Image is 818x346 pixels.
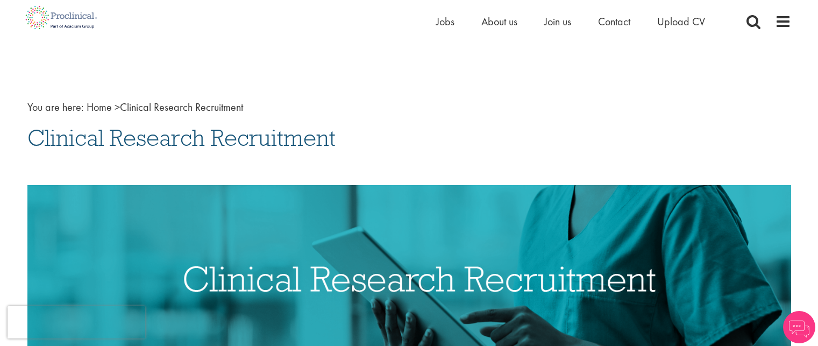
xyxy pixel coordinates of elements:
span: You are here: [27,100,84,114]
iframe: reCAPTCHA [8,306,145,338]
a: Contact [598,15,630,29]
a: Join us [544,15,571,29]
span: Clinical Research Recruitment [87,100,243,114]
a: Jobs [436,15,454,29]
a: breadcrumb link to Home [87,100,112,114]
span: > [115,100,120,114]
span: Clinical Research Recruitment [27,123,336,152]
img: Chatbot [783,311,815,343]
a: Upload CV [657,15,705,29]
a: About us [481,15,517,29]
